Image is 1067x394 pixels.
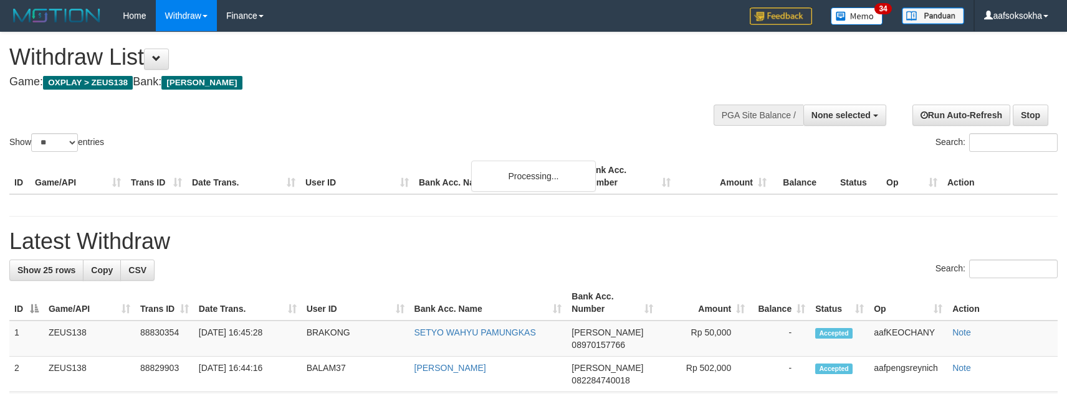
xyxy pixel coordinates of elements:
[658,285,750,321] th: Amount: activate to sort column ascending
[44,285,135,321] th: Game/API: activate to sort column ascending
[414,159,580,194] th: Bank Acc. Name
[750,7,812,25] img: Feedback.jpg
[969,133,1058,152] input: Search:
[194,285,302,321] th: Date Trans.: activate to sort column ascending
[869,321,947,357] td: aafKEOCHANY
[302,357,409,392] td: BALAM37
[187,159,300,194] th: Date Trans.
[750,321,810,357] td: -
[194,321,302,357] td: [DATE] 16:45:28
[31,133,78,152] select: Showentries
[9,133,104,152] label: Show entries
[572,327,643,337] span: [PERSON_NAME]
[572,363,643,373] span: [PERSON_NAME]
[750,357,810,392] td: -
[9,357,44,392] td: 2
[572,375,629,385] span: Copy 082284740018 to clipboard
[414,327,536,337] a: SETYO WAHYU PAMUNGKAS
[9,321,44,357] td: 1
[902,7,964,24] img: panduan.png
[30,159,126,194] th: Game/API
[161,76,242,90] span: [PERSON_NAME]
[810,285,869,321] th: Status: activate to sort column ascending
[44,321,135,357] td: ZEUS138
[126,159,187,194] th: Trans ID
[580,159,676,194] th: Bank Acc. Number
[969,260,1058,278] input: Search:
[300,159,414,194] th: User ID
[135,285,194,321] th: Trans ID: activate to sort column ascending
[83,260,121,281] a: Copy
[658,321,750,357] td: Rp 50,000
[91,265,113,275] span: Copy
[9,229,1058,254] h1: Latest Withdraw
[17,265,75,275] span: Show 25 rows
[409,285,567,321] th: Bank Acc. Name: activate to sort column ascending
[772,159,835,194] th: Balance
[881,159,942,194] th: Op
[9,76,699,88] h4: Game: Bank:
[874,3,891,14] span: 34
[302,321,409,357] td: BRAKONG
[9,6,104,25] img: MOTION_logo.png
[135,357,194,392] td: 88829903
[9,159,30,194] th: ID
[952,327,971,337] a: Note
[9,45,699,70] h1: Withdraw List
[811,110,871,120] span: None selected
[831,7,883,25] img: Button%20Memo.svg
[9,285,44,321] th: ID: activate to sort column descending
[676,159,772,194] th: Amount
[952,363,971,373] a: Note
[714,105,803,126] div: PGA Site Balance /
[9,260,84,281] a: Show 25 rows
[414,363,486,373] a: [PERSON_NAME]
[1013,105,1048,126] a: Stop
[302,285,409,321] th: User ID: activate to sort column ascending
[44,357,135,392] td: ZEUS138
[471,161,596,192] div: Processing...
[658,357,750,392] td: Rp 502,000
[947,285,1058,321] th: Action
[835,159,881,194] th: Status
[869,285,947,321] th: Op: activate to sort column ascending
[135,321,194,357] td: 88830354
[815,364,853,374] span: Accepted
[935,260,1058,278] label: Search:
[935,133,1058,152] label: Search:
[912,105,1010,126] a: Run Auto-Refresh
[803,105,886,126] button: None selected
[128,265,146,275] span: CSV
[869,357,947,392] td: aafpengsreynich
[750,285,810,321] th: Balance: activate to sort column ascending
[567,285,658,321] th: Bank Acc. Number: activate to sort column ascending
[194,357,302,392] td: [DATE] 16:44:16
[815,328,853,339] span: Accepted
[43,76,133,90] span: OXPLAY > ZEUS138
[572,340,625,350] span: Copy 08970157766 to clipboard
[120,260,155,281] a: CSV
[942,159,1058,194] th: Action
